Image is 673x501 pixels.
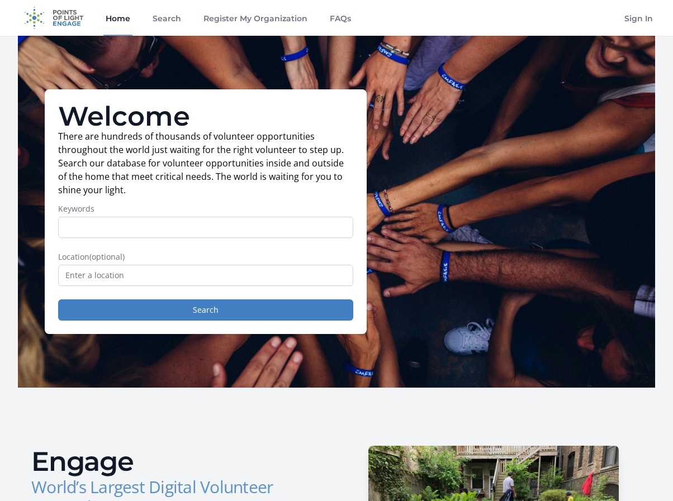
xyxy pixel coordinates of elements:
h1: Welcome [58,103,353,130]
input: Enter a location [58,265,353,286]
span: (optional) [89,251,125,262]
p: There are hundreds of thousands of volunteer opportunities throughout the world just waiting for ... [58,130,353,197]
label: Location [58,251,353,263]
h2: Engage [31,448,328,475]
label: Keywords [58,203,353,214]
button: Search [58,299,353,321]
